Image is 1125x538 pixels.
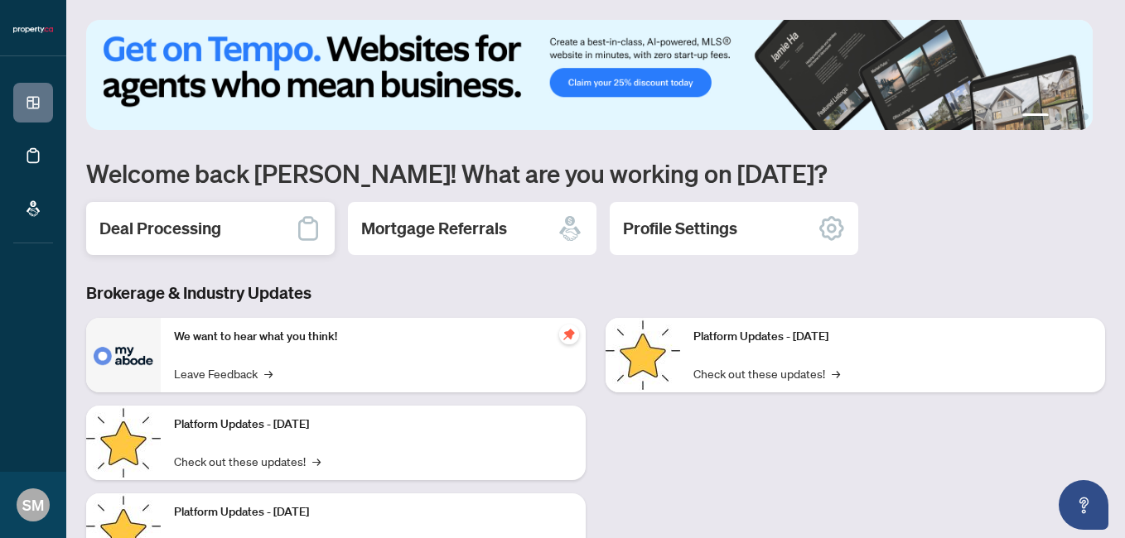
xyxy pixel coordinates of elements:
[1055,113,1062,120] button: 2
[693,328,1092,346] p: Platform Updates - [DATE]
[693,364,840,382] a: Check out these updates!→
[174,452,321,470] a: Check out these updates!→
[86,318,161,392] img: We want to hear what you think!
[559,324,579,344] span: pushpin
[1069,113,1075,120] button: 3
[174,328,572,346] p: We want to hear what you think!
[22,493,44,516] span: SM
[99,217,221,240] h2: Deal Processing
[86,281,1105,305] h3: Brokerage & Industry Updates
[361,217,507,240] h2: Mortgage Referrals
[832,364,840,382] span: →
[623,217,737,240] h2: Profile Settings
[606,318,680,392] img: Platform Updates - June 23, 2025
[86,406,161,480] img: Platform Updates - September 16, 2025
[174,416,572,434] p: Platform Updates - [DATE]
[1082,113,1089,120] button: 4
[13,25,53,35] img: logo
[174,364,273,382] a: Leave Feedback→
[86,20,1093,130] img: Slide 0
[312,452,321,470] span: →
[86,157,1105,189] h1: Welcome back [PERSON_NAME]! What are you working on [DATE]?
[1059,480,1108,530] button: Open asap
[264,364,273,382] span: →
[174,503,572,521] p: Platform Updates - [DATE]
[1022,113,1049,120] button: 1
